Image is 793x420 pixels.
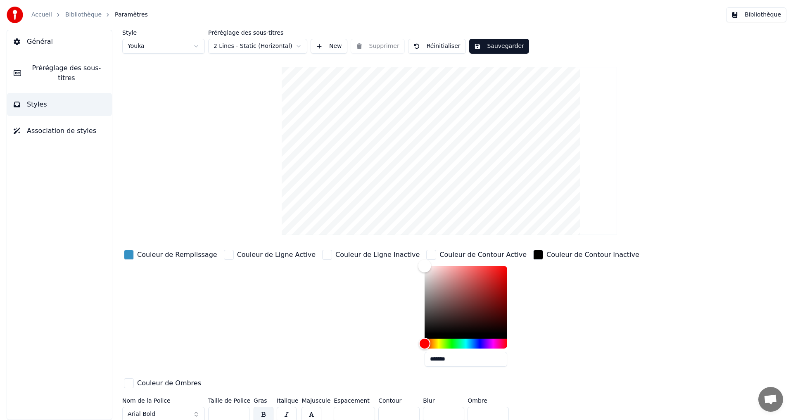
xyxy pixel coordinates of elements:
label: Gras [254,398,273,403]
button: New [311,39,347,54]
button: Styles [7,93,112,116]
button: Réinitialiser [408,39,466,54]
label: Blur [423,398,464,403]
div: Color [425,266,507,334]
label: Ombre [468,398,509,403]
label: Style [122,30,205,36]
span: Général [27,37,53,47]
span: Paramètres [115,11,148,19]
button: Couleur de Remplissage [122,248,219,261]
label: Taille de Police [208,398,250,403]
a: Ouvrir le chat [758,387,783,412]
div: Couleur de Ligne Inactive [335,250,420,260]
a: Accueil [31,11,52,19]
span: Styles [27,100,47,109]
div: Couleur de Contour Active [439,250,527,260]
button: Sauvegarder [469,39,529,54]
div: Couleur de Remplissage [137,250,217,260]
button: Général [7,30,112,53]
label: Italique [277,398,298,403]
button: Association de styles [7,119,112,142]
label: Préréglage des sous-titres [208,30,307,36]
a: Bibliothèque [65,11,102,19]
span: Arial Bold [128,410,155,418]
div: Couleur de Contour Inactive [546,250,639,260]
label: Nom de la Police [122,398,205,403]
div: Hue [425,339,507,349]
span: Association de styles [27,126,96,136]
span: Préréglage des sous-titres [28,63,105,83]
button: Couleur de Ligne Active [222,248,317,261]
label: Contour [378,398,420,403]
button: Couleur de Ombres [122,377,203,390]
button: Bibliothèque [726,7,786,22]
nav: breadcrumb [31,11,148,19]
div: Couleur de Ombres [137,378,201,388]
div: Couleur de Ligne Active [237,250,316,260]
img: youka [7,7,23,23]
label: Majuscule [302,398,330,403]
label: Espacement [334,398,375,403]
button: Couleur de Ligne Inactive [321,248,421,261]
button: Couleur de Contour Active [425,248,528,261]
button: Préréglage des sous-titres [7,57,112,90]
button: Couleur de Contour Inactive [532,248,641,261]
